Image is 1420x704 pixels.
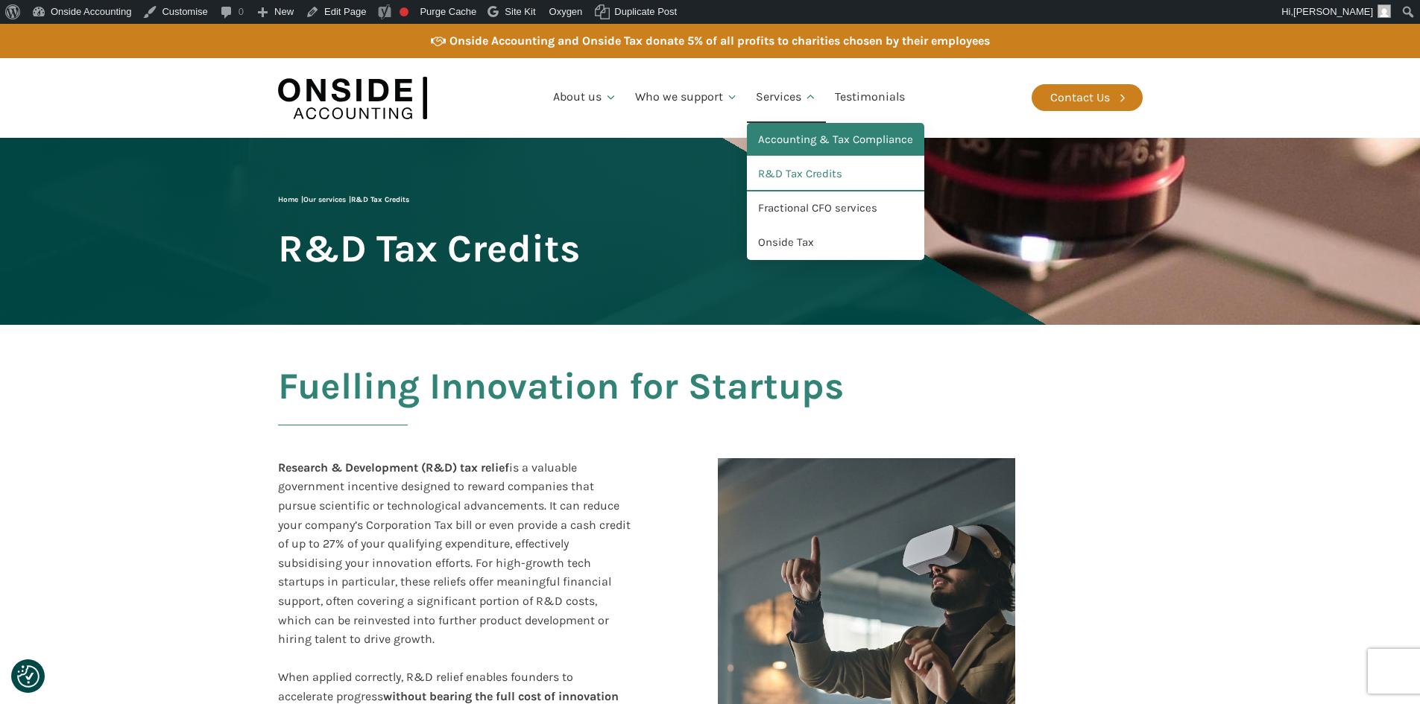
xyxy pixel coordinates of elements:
a: R&D Tax Credits [747,157,924,191]
a: Services [747,72,826,123]
a: Accounting & Tax Compliance [747,123,924,157]
img: Onside Accounting [278,69,427,127]
a: Fractional CFO services [747,191,924,226]
h2: Fuelling Innovation for Startups [278,366,1143,443]
a: About us [544,72,626,123]
span: | | [278,195,409,204]
button: Consent Preferences [17,665,40,688]
a: Contact Us [1032,84,1143,111]
b: tax relief [460,460,509,475]
b: Research & Development (R&D) [278,460,457,475]
img: Revisit consent button [17,665,40,688]
div: Focus keyphrase not set [400,7,408,16]
a: Who we support [626,72,748,123]
span: Site Kit [505,6,535,17]
span: [PERSON_NAME] [1293,6,1373,17]
div: Onside Accounting and Onside Tax donate 5% of all profits to charities chosen by their employees [449,31,990,51]
a: Home [278,195,298,204]
span: R&D Tax Credits [278,228,580,269]
span: R&D Tax Credits [351,195,409,204]
a: Onside Tax [747,226,924,260]
div: Contact Us [1050,88,1110,107]
a: Our services [303,195,346,204]
a: Testimonials [826,72,914,123]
